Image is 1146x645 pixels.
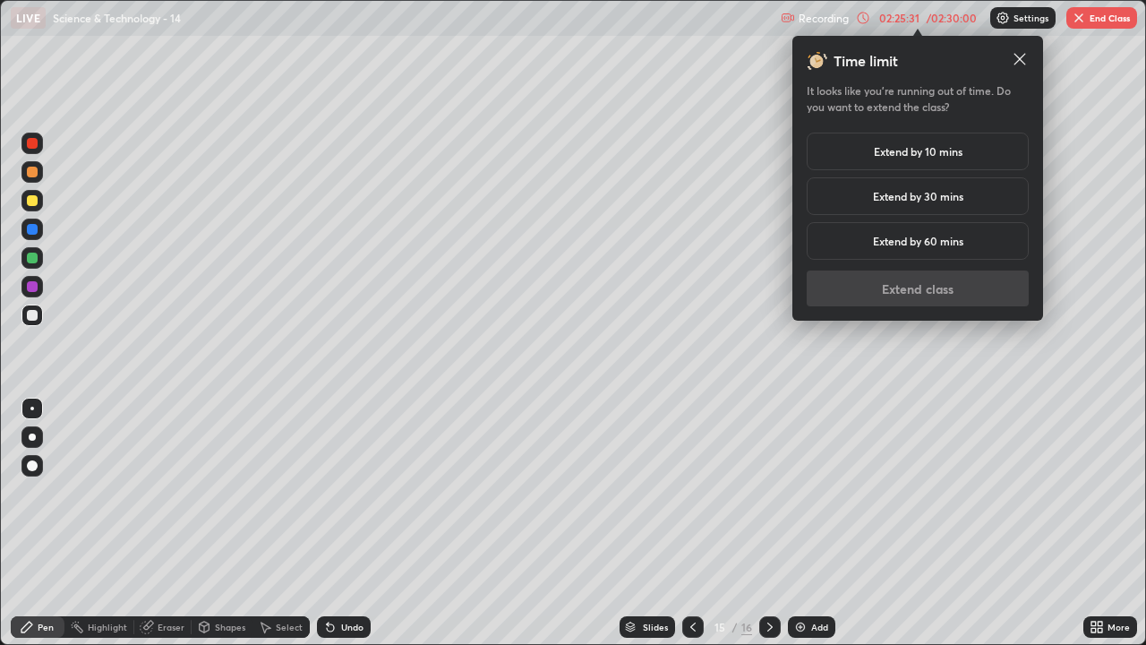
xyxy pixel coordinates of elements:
p: LIVE [16,11,40,25]
div: / 02:30:00 [924,13,979,23]
p: Science & Technology - 14 [53,11,181,25]
p: Settings [1013,13,1048,22]
div: 02:25:31 [874,13,924,23]
img: class-settings-icons [996,11,1010,25]
div: / [732,622,738,632]
div: Pen [38,623,54,632]
div: Undo [341,623,363,632]
div: Eraser [158,623,184,632]
img: add-slide-button [793,620,808,634]
div: 16 [741,619,752,635]
p: Recording [799,12,849,25]
h3: Time limit [834,50,898,72]
img: end-class-cross [1072,11,1086,25]
div: Shapes [215,623,245,632]
h5: Extend by 10 mins [874,143,962,159]
div: Slides [643,623,668,632]
div: Add [811,623,828,632]
div: 15 [711,622,729,632]
div: Highlight [88,623,127,632]
button: End Class [1066,7,1137,29]
div: More [1108,623,1130,632]
h5: Extend by 30 mins [873,188,963,204]
h5: It looks like you’re running out of time. Do you want to extend the class? [807,82,1029,115]
h5: Extend by 60 mins [873,233,963,249]
div: Select [276,623,303,632]
img: recording.375f2c34.svg [781,11,795,25]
